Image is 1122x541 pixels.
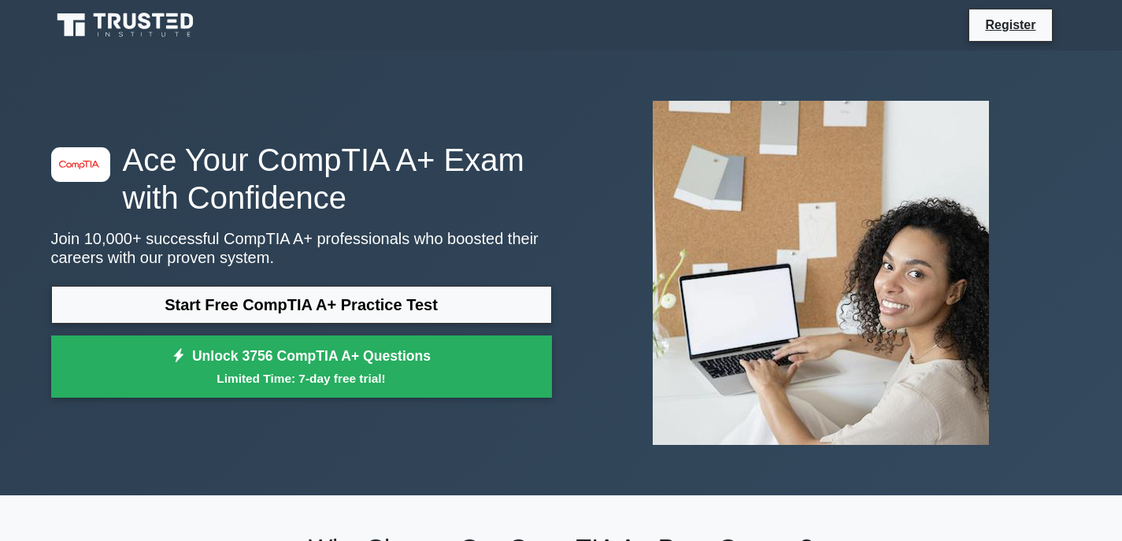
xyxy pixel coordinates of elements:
h1: Ace Your CompTIA A+ Exam with Confidence [51,141,552,217]
a: Register [976,15,1045,35]
a: Start Free CompTIA A+ Practice Test [51,286,552,324]
a: Unlock 3756 CompTIA A+ QuestionsLimited Time: 7-day free trial! [51,335,552,398]
p: Join 10,000+ successful CompTIA A+ professionals who boosted their careers with our proven system. [51,229,552,267]
small: Limited Time: 7-day free trial! [71,369,532,387]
